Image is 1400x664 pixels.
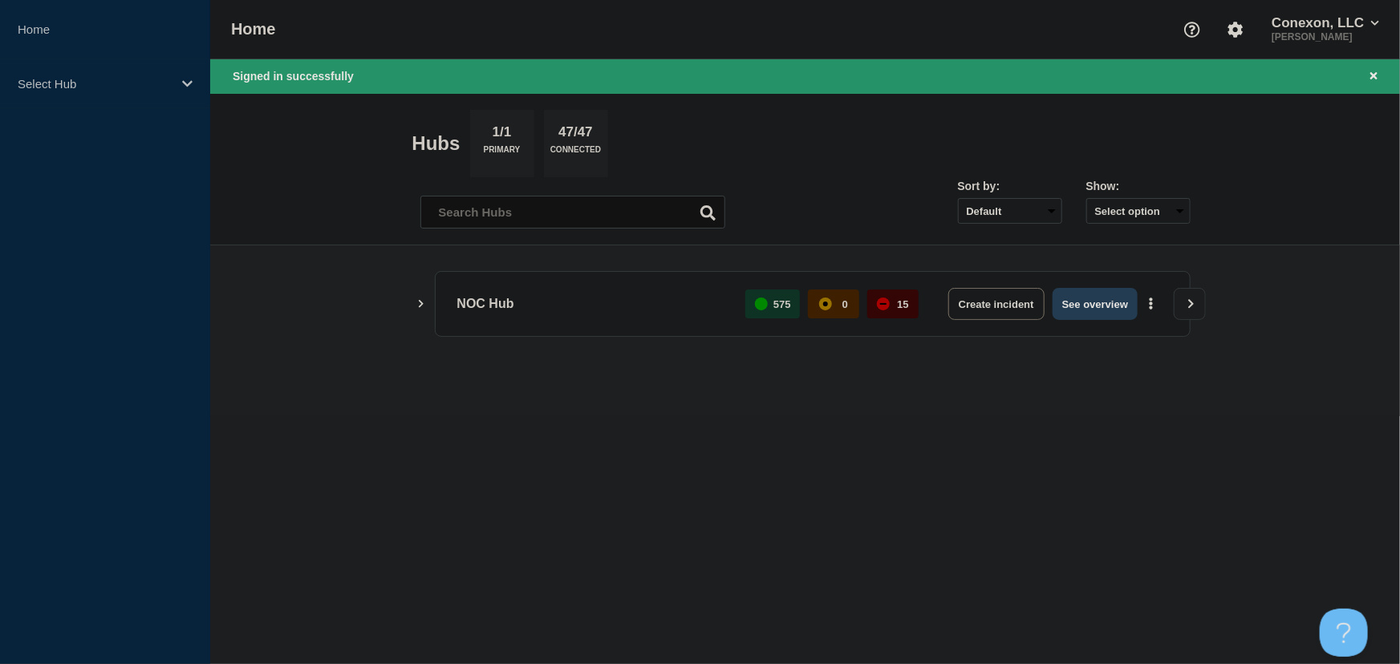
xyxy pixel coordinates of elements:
div: Show: [1086,180,1191,192]
select: Sort by [958,198,1062,224]
button: Account settings [1219,13,1252,47]
button: Close banner [1364,67,1384,86]
iframe: Help Scout Beacon - Open [1320,609,1368,657]
button: More actions [1141,289,1162,319]
p: Select Hub [18,77,172,91]
button: Select option [1086,198,1191,224]
h2: Hubs [412,132,461,155]
p: 15 [897,298,908,310]
input: Search Hubs [420,196,725,229]
p: 575 [773,298,791,310]
div: affected [819,298,832,310]
button: Support [1175,13,1209,47]
p: Connected [550,145,601,162]
div: up [755,298,768,310]
button: Create incident [948,288,1045,320]
button: See overview [1053,288,1138,320]
button: View [1174,288,1206,320]
h1: Home [231,20,276,38]
p: [PERSON_NAME] [1268,31,1382,43]
button: Conexon, LLC [1268,15,1382,31]
button: Show Connected Hubs [417,298,425,310]
div: Sort by: [958,180,1062,192]
p: 0 [842,298,848,310]
p: 1/1 [486,124,517,145]
span: Signed in successfully [233,70,354,83]
p: Primary [484,145,521,162]
p: 47/47 [553,124,599,145]
div: down [877,298,890,310]
p: NOC Hub [457,288,728,320]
